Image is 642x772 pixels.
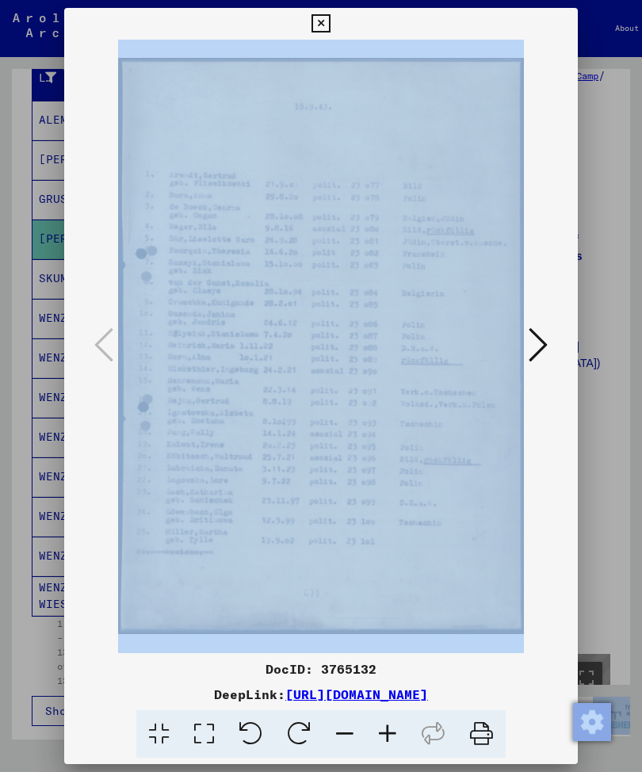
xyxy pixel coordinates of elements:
[64,659,578,678] div: DocID: 3765132
[64,685,578,704] div: DeepLink:
[118,40,524,653] img: 001.jpg
[285,686,428,702] a: [URL][DOMAIN_NAME]
[573,703,611,741] img: Zustimmung ändern
[572,702,610,740] div: Zustimmung ändern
